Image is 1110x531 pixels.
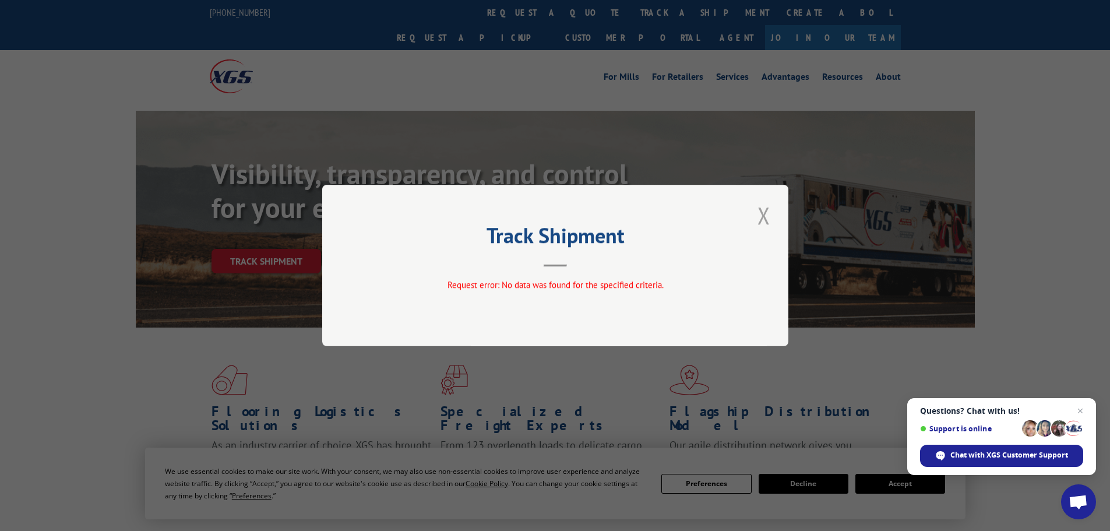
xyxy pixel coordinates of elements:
button: Close modal [754,199,774,231]
a: Open chat [1061,484,1096,519]
span: Questions? Chat with us! [920,406,1083,416]
span: Support is online [920,424,1018,433]
span: Chat with XGS Customer Support [920,445,1083,467]
span: Request error: No data was found for the specified criteria. [447,279,663,290]
h2: Track Shipment [380,227,730,249]
span: Chat with XGS Customer Support [950,450,1068,460]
